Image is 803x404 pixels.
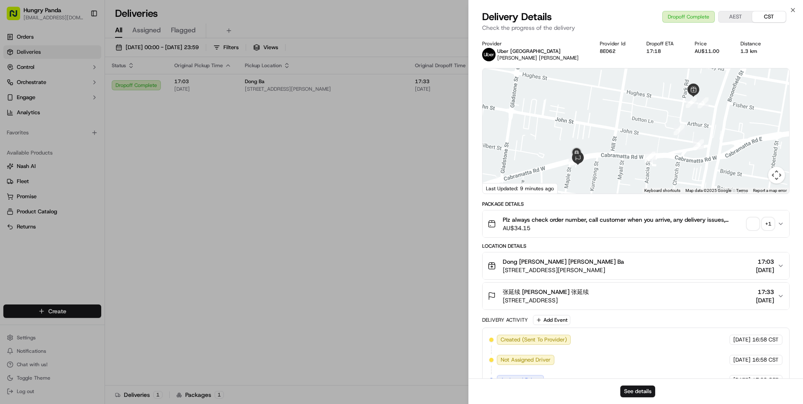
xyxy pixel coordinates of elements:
[756,266,774,274] span: [DATE]
[483,183,558,194] div: Last Updated: 9 minutes ago
[501,356,551,364] span: Not Assigned Driver
[8,189,15,195] div: 📗
[68,184,138,199] a: 💻API Documentation
[22,54,151,63] input: Got a question? Start typing here...
[733,376,751,384] span: [DATE]
[84,208,102,215] span: Pylon
[600,40,633,47] div: Provider Id
[482,10,552,24] span: Delivery Details
[482,24,790,32] p: Check the progress of the delivery
[130,108,153,118] button: See all
[38,80,138,89] div: Start new chat
[685,188,731,193] span: Map data ©2025 Google
[503,266,624,274] span: [STREET_ADDRESS][PERSON_NAME]
[644,188,680,194] button: Keyboard shortcuts
[620,386,655,397] button: See details
[768,167,785,184] button: Map camera controls
[485,183,512,194] img: Google
[17,153,24,160] img: 1736555255976-a54dd68f-1ca7-489b-9aae-adbdc363a1c4
[26,153,68,160] span: [PERSON_NAME]
[483,283,789,310] button: 张延续 [PERSON_NAME] 张延续[STREET_ADDRESS]17:33[DATE]
[569,155,580,165] div: 6
[736,188,748,193] a: Terms (opens in new tab)
[8,145,22,158] img: Asif Zaman Khan
[645,152,656,163] div: 5
[497,48,579,55] p: Uber [GEOGRAPHIC_DATA]
[756,288,774,296] span: 17:33
[59,208,102,215] a: Powered byPylon
[501,376,540,384] span: Assigned Driver
[674,124,685,135] div: 1
[756,257,774,266] span: 17:03
[646,40,681,47] div: Dropoff ETA
[693,139,704,150] div: 4
[8,80,24,95] img: 1736555255976-a54dd68f-1ca7-489b-9aae-adbdc363a1c4
[485,183,512,194] a: Open this area in Google Maps (opens a new window)
[600,48,616,55] button: 8E062
[8,8,25,25] img: Nash
[79,188,135,196] span: API Documentation
[482,40,586,47] div: Provider
[501,336,567,344] span: Created (Sent To Provider)
[747,218,774,230] button: +1
[752,376,779,384] span: 17:03 CST
[28,130,31,137] span: •
[733,336,751,344] span: [DATE]
[733,356,751,364] span: [DATE]
[752,11,786,22] button: CST
[32,130,53,137] span: 9:54 AM
[533,315,570,325] button: Add Event
[740,40,769,47] div: Distance
[70,153,73,160] span: •
[646,48,681,55] div: 17:18
[482,243,790,249] div: Location Details
[762,218,774,230] div: + 1
[483,210,789,237] button: Plz always check order number, call customer when you arrive, any delivery issues, Contact WhatsA...
[74,153,94,160] span: 8月27日
[8,34,153,47] p: Welcome 👋
[686,97,697,108] div: 2
[143,83,153,93] button: Start new chat
[503,296,589,304] span: [STREET_ADDRESS]
[482,48,496,61] img: uber-new-logo.jpeg
[752,356,779,364] span: 16:58 CST
[503,224,744,232] span: AU$34.15
[740,48,769,55] div: 1.3 km
[5,184,68,199] a: 📗Knowledge Base
[17,188,64,196] span: Knowledge Base
[698,97,709,108] div: 3
[756,296,774,304] span: [DATE]
[482,317,528,323] div: Delivery Activity
[38,89,115,95] div: We're available if you need us!
[695,40,727,47] div: Price
[482,201,790,207] div: Package Details
[483,252,789,279] button: Dong [PERSON_NAME] [PERSON_NAME] Ba[STREET_ADDRESS][PERSON_NAME]17:03[DATE]
[503,257,624,266] span: Dong [PERSON_NAME] [PERSON_NAME] Ba
[503,288,589,296] span: 张延续 [PERSON_NAME] 张延续
[18,80,33,95] img: 8016278978528_b943e370aa5ada12b00a_72.png
[71,189,78,195] div: 💻
[497,55,579,61] span: [PERSON_NAME] [PERSON_NAME]
[570,155,581,165] div: 8
[752,336,779,344] span: 16:58 CST
[753,188,787,193] a: Report a map error
[8,109,56,116] div: Past conversations
[719,11,752,22] button: AEST
[503,215,744,224] span: Plz always check order number, call customer when you arrive, any delivery issues, Contact WhatsA...
[695,48,727,55] div: AU$11.00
